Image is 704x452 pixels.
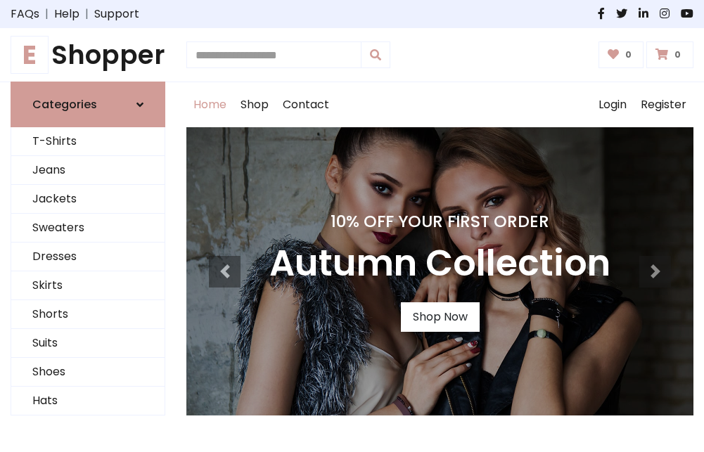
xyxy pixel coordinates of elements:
[11,271,165,300] a: Skirts
[646,41,693,68] a: 0
[11,300,165,329] a: Shorts
[11,39,165,70] a: EShopper
[233,82,276,127] a: Shop
[634,82,693,127] a: Register
[276,82,336,127] a: Contact
[269,243,610,285] h3: Autumn Collection
[11,127,165,156] a: T-Shirts
[11,214,165,243] a: Sweaters
[11,39,165,70] h1: Shopper
[11,243,165,271] a: Dresses
[599,41,644,68] a: 0
[269,212,610,231] h4: 10% Off Your First Order
[591,82,634,127] a: Login
[54,6,79,22] a: Help
[11,185,165,214] a: Jackets
[39,6,54,22] span: |
[11,387,165,415] a: Hats
[671,49,684,61] span: 0
[11,329,165,358] a: Suits
[79,6,94,22] span: |
[11,36,49,74] span: E
[11,6,39,22] a: FAQs
[11,82,165,127] a: Categories
[11,156,165,185] a: Jeans
[622,49,635,61] span: 0
[186,82,233,127] a: Home
[32,98,97,111] h6: Categories
[11,358,165,387] a: Shoes
[401,302,480,332] a: Shop Now
[94,6,139,22] a: Support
